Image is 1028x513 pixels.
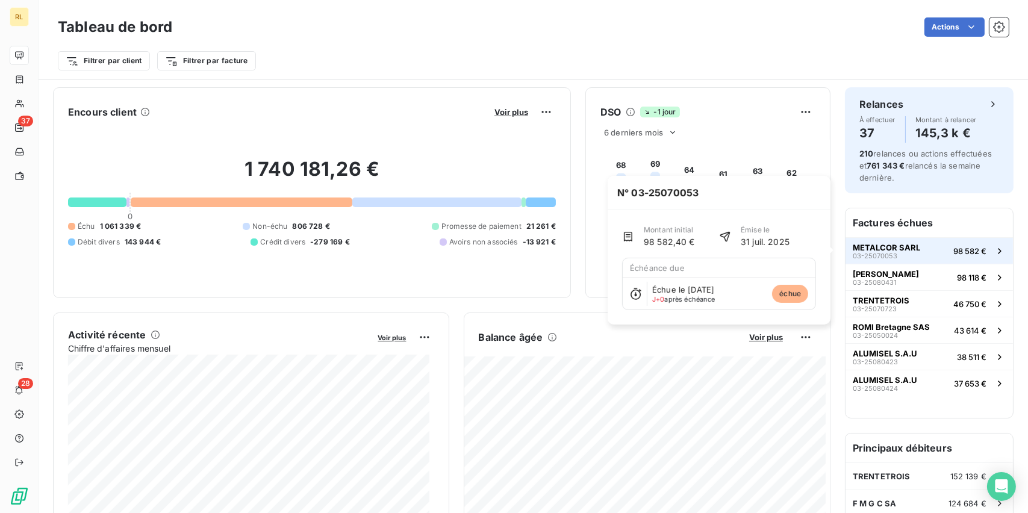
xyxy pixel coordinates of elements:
span: 03-25070723 [853,305,897,312]
span: échue [772,285,808,303]
h6: DSO [600,105,621,119]
span: 98 118 € [957,273,986,282]
button: Voir plus [375,332,410,343]
button: [PERSON_NAME]03-2508043198 118 € [846,264,1013,290]
span: [PERSON_NAME] [853,269,919,279]
span: ROMI Bretagne SAS [853,322,930,332]
span: ALUMISEL S.A.U [853,375,917,385]
span: Échéance due [630,263,685,273]
img: Logo LeanPay [10,487,29,506]
span: METALCOR SARL [853,243,920,252]
span: 806 728 € [292,221,329,232]
span: 98 582 € [953,246,986,256]
h2: 1 740 181,26 € [68,157,556,193]
span: Échue le [DATE] [652,285,714,294]
span: Avoirs non associés [449,237,518,247]
span: TRENTETROIS [853,471,911,481]
button: ALUMISEL S.A.U03-2508042437 653 € [846,370,1013,396]
span: 03-25080424 [853,385,898,392]
span: 03-25080423 [853,358,898,365]
span: Crédit divers [260,237,305,247]
span: 0 [128,211,132,221]
span: Montant initial [644,225,695,235]
button: TRENTETROIS03-2507072346 750 € [846,290,1013,317]
span: Débit divers [78,237,120,247]
button: Filtrer par client [58,51,150,70]
h4: 145,3 k € [915,123,977,143]
span: 38 511 € [957,352,986,362]
span: Voir plus [494,107,528,117]
span: 03-25080431 [853,279,896,286]
button: ROMI Bretagne SAS03-2505002443 614 € [846,317,1013,343]
button: Voir plus [491,107,532,117]
h4: 37 [859,123,896,143]
span: 152 139 € [950,471,986,481]
h3: Tableau de bord [58,16,172,38]
span: 37 [18,116,33,126]
button: Actions [924,17,985,37]
span: 03-25050024 [853,332,898,339]
span: Émise le [741,225,790,235]
span: 6 derniers mois [604,128,663,137]
span: 124 684 € [949,499,986,508]
span: après échéance [652,296,715,303]
span: 28 [18,378,33,389]
h6: Principaux débiteurs [846,434,1013,462]
button: Filtrer par facture [157,51,256,70]
h6: Activité récente [68,328,146,342]
span: 21 261 € [526,221,556,232]
span: 43 614 € [954,326,986,335]
span: Voir plus [378,334,407,342]
span: 143 944 € [125,237,161,247]
div: RL [10,7,29,26]
span: Montant à relancer [915,116,977,123]
span: 31 juil. 2025 [741,235,790,248]
span: Voir plus [749,332,783,342]
span: -279 169 € [310,237,350,247]
span: -13 921 € [523,237,556,247]
span: J+0 [652,295,664,303]
span: Promesse de paiement [441,221,522,232]
span: Échu [78,221,95,232]
span: 03-25070053 [853,252,897,260]
span: 37 653 € [954,379,986,388]
span: -1 jour [640,107,679,117]
span: 210 [859,149,873,158]
h6: Encours client [68,105,137,119]
span: 46 750 € [953,299,986,309]
span: Non-échu [252,221,287,232]
span: TRENTETROIS [853,296,909,305]
span: relances ou actions effectuées et relancés la semaine dernière. [859,149,992,182]
h6: Balance âgée [479,330,543,344]
span: N° 03-25070053 [608,176,708,210]
span: 761 343 € [867,161,905,170]
span: Chiffre d'affaires mensuel [68,342,370,355]
h6: Relances [859,97,903,111]
span: 1 061 339 € [100,221,142,232]
div: Open Intercom Messenger [987,472,1016,501]
span: À effectuer [859,116,896,123]
button: METALCOR SARL03-2507005398 582 € [846,237,1013,264]
button: ALUMISEL S.A.U03-2508042338 511 € [846,343,1013,370]
h6: Factures échues [846,208,1013,237]
button: Voir plus [746,332,787,343]
span: F M G C SA [853,499,897,508]
span: 98 582,40 € [644,235,695,248]
span: ALUMISEL S.A.U [853,349,917,358]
